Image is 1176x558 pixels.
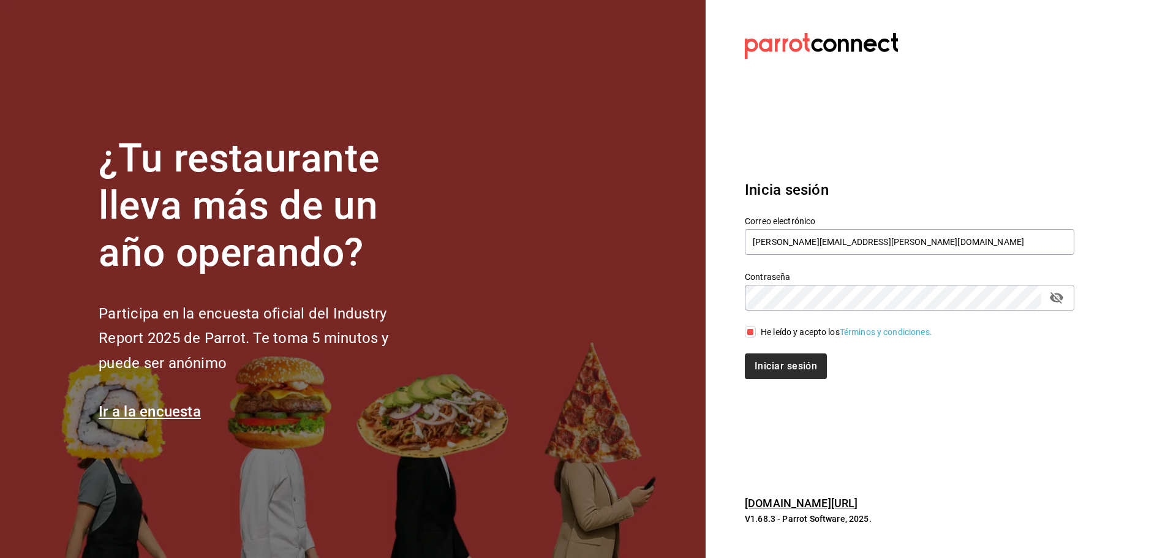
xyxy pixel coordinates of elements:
div: He leído y acepto los [761,326,932,339]
h3: Inicia sesión [745,179,1074,201]
button: Iniciar sesión [745,353,827,379]
label: Correo electrónico [745,217,1074,225]
a: [DOMAIN_NAME][URL] [745,497,858,510]
label: Contraseña [745,273,1074,281]
a: Ir a la encuesta [99,403,201,420]
input: Ingresa tu correo electrónico [745,229,1074,255]
h1: ¿Tu restaurante lleva más de un año operando? [99,135,429,276]
p: V1.68.3 - Parrot Software, 2025. [745,513,1074,525]
h2: Participa en la encuesta oficial del Industry Report 2025 de Parrot. Te toma 5 minutos y puede se... [99,301,429,376]
a: Términos y condiciones. [840,327,932,337]
button: passwordField [1046,287,1067,308]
